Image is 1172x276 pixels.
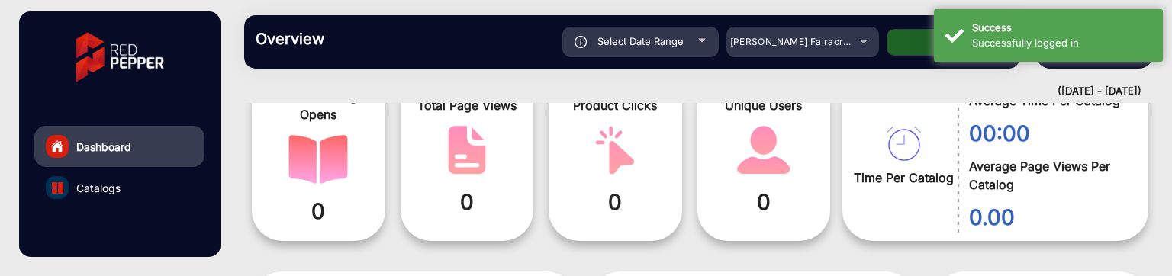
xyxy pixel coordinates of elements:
[972,21,1151,36] div: Success
[560,96,671,114] span: Product Clicks
[412,186,523,218] span: 0
[972,36,1151,51] div: Successfully logged in
[76,180,121,196] span: Catalogs
[34,126,204,167] a: Dashboard
[50,140,64,153] img: home
[437,126,497,175] img: catalog
[575,36,588,48] img: icon
[730,36,881,47] span: [PERSON_NAME] Fairacre Farms
[263,87,374,124] span: Total Catalog Opens
[709,96,819,114] span: Unique Users
[969,157,1125,194] span: Average Page Views Per Catalog
[734,126,794,175] img: catalog
[585,126,645,175] img: catalog
[229,84,1141,99] div: ([DATE] - [DATE])
[76,139,131,155] span: Dashboard
[887,29,1009,56] button: Apply
[969,201,1125,233] span: 0.00
[65,19,175,95] img: vmg-logo
[969,117,1125,149] span: 00:00
[887,127,921,161] img: catalog
[263,195,374,227] span: 0
[52,182,63,194] img: catalog
[412,96,523,114] span: Total Page Views
[288,135,348,184] img: catalog
[256,30,469,48] h3: Overview
[597,35,684,47] span: Select Date Range
[709,186,819,218] span: 0
[34,167,204,208] a: Catalogs
[560,186,671,218] span: 0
